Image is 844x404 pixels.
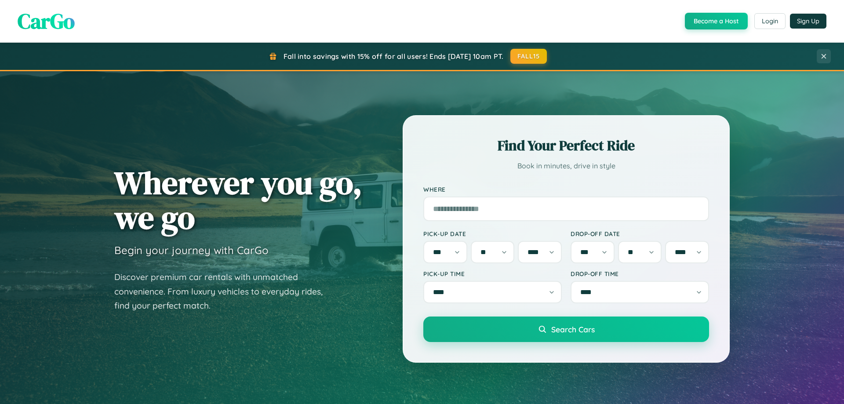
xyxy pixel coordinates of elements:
label: Drop-off Date [571,230,709,237]
label: Pick-up Time [423,270,562,277]
span: Search Cars [551,324,595,334]
label: Where [423,186,709,193]
h3: Begin your journey with CarGo [114,244,269,257]
button: Search Cars [423,317,709,342]
p: Discover premium car rentals with unmatched convenience. From luxury vehicles to everyday rides, ... [114,270,334,313]
span: CarGo [18,7,75,36]
button: Login [754,13,786,29]
h2: Find Your Perfect Ride [423,136,709,155]
span: Fall into savings with 15% off for all users! Ends [DATE] 10am PT. [284,52,504,61]
h1: Wherever you go, we go [114,165,362,235]
button: FALL15 [510,49,547,64]
button: Sign Up [790,14,826,29]
label: Drop-off Time [571,270,709,277]
button: Become a Host [685,13,748,29]
label: Pick-up Date [423,230,562,237]
p: Book in minutes, drive in style [423,160,709,172]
